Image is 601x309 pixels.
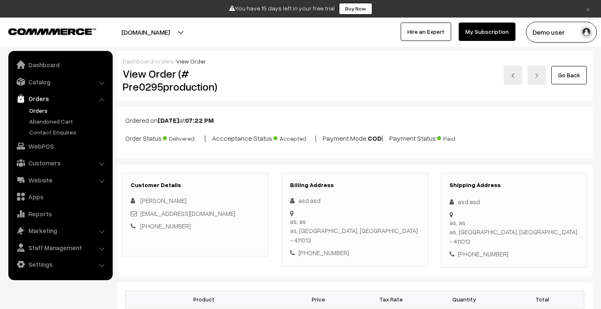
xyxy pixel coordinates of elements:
b: [DATE] [158,116,179,124]
a: [PHONE_NUMBER] [140,222,191,230]
h3: Billing Address [290,182,419,189]
th: Tax Rate [355,291,428,308]
span: View Order [176,58,206,65]
span: [PERSON_NAME] [140,197,187,204]
img: COMMMERCE [8,28,96,35]
a: Reports [10,206,110,221]
img: user [580,26,593,38]
a: Contact Enquires [27,128,110,137]
th: Total [501,291,584,308]
div: asd asd [290,196,419,205]
p: Order Status: | Accceptance Status: | Payment Mode: | Payment Status: [125,132,584,143]
div: / / [123,57,587,66]
a: Orders [27,106,110,115]
a: Buy Now [339,3,372,15]
button: [DOMAIN_NAME] [92,22,199,43]
span: Paid [437,132,479,143]
a: orders [155,58,174,65]
a: × [582,4,593,14]
a: Apps [10,189,110,204]
a: Orders [10,91,110,106]
th: Product [126,291,282,308]
span: Accepted [273,132,315,143]
a: Marketing [10,223,110,238]
a: Customers [10,155,110,170]
b: COD [368,134,382,142]
th: Quantity [428,291,501,308]
span: Delivered [163,132,205,143]
div: [PHONE_NUMBER] [290,248,419,258]
h3: Shipping Address [449,182,579,189]
a: [EMAIL_ADDRESS][DOMAIN_NAME] [140,210,235,217]
div: as, as as, [GEOGRAPHIC_DATA], [GEOGRAPHIC_DATA] - 411013 [290,217,419,245]
a: COMMMERCE [8,26,81,36]
a: Website [10,172,110,187]
a: Catalog [10,74,110,89]
h2: View Order (# Pre0295production) [123,67,269,93]
a: My Subscription [459,23,515,41]
a: Dashboard [123,58,153,65]
a: WebPOS [10,139,110,154]
a: Abandoned Cart [27,117,110,126]
button: Demo user [526,22,597,43]
th: Price [282,291,355,308]
h3: Customer Details [131,182,260,189]
div: [PHONE_NUMBER] [449,249,579,259]
a: Go Back [551,66,587,84]
a: Settings [10,257,110,272]
p: Ordered on at [125,115,584,125]
a: Staff Management [10,240,110,255]
div: You have 15 days left in your free trial [3,3,598,15]
img: right-arrow.png [534,73,539,78]
a: Hire an Expert [401,23,451,41]
div: as, as as, [GEOGRAPHIC_DATA], [GEOGRAPHIC_DATA] - 411013 [449,218,579,246]
div: asd asd [449,197,579,207]
b: 07:22 PM [185,116,214,124]
a: Dashboard [10,57,110,72]
img: left-arrow.png [510,73,515,78]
